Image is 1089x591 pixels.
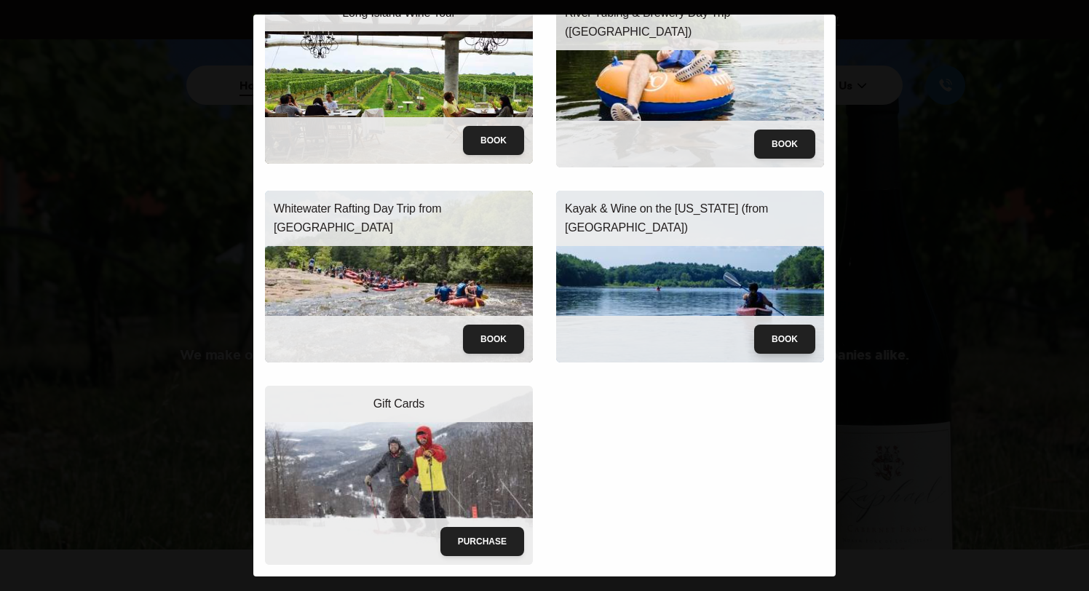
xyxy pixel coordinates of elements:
button: Purchase [440,527,524,556]
img: giftcards.jpg [265,386,533,564]
img: kayak-wine.jpeg [556,191,824,363]
p: Whitewater Rafting Day Trip from [GEOGRAPHIC_DATA] [274,199,524,237]
p: Gift Cards [373,394,424,413]
button: Book [463,126,524,155]
button: Book [463,325,524,354]
p: River Tubing & Brewery Day Trip ([GEOGRAPHIC_DATA]) [565,4,815,41]
button: Book [754,325,815,354]
button: Book [754,130,815,159]
p: Kayak & Wine on the [US_STATE] (from [GEOGRAPHIC_DATA]) [565,199,815,237]
img: whitewater-rafting.jpeg [265,191,533,363]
